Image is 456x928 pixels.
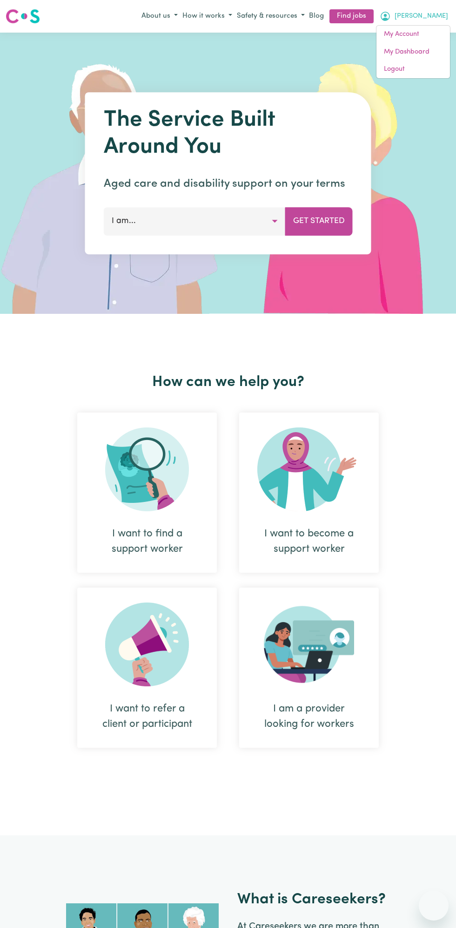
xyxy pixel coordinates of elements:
span: [PERSON_NAME] [395,11,448,21]
a: Find jobs [329,9,374,24]
button: Get Started [285,207,353,235]
img: Search [105,427,189,511]
a: Careseekers logo [6,6,40,27]
div: I want to become a support worker [239,413,379,573]
button: How it works [180,9,235,24]
div: I want to refer a client or participant [77,588,217,748]
h2: What is Careseekers? [237,891,386,908]
img: Refer [105,603,189,686]
a: My Account [376,26,450,43]
button: My Account [377,8,450,24]
div: I want to become a support worker [262,526,356,557]
button: About us [139,9,180,24]
iframe: Button to launch messaging window [419,891,449,921]
button: I am... [104,207,286,235]
h1: The Service Built Around You [104,107,353,161]
img: Careseekers logo [6,8,40,25]
p: Aged care and disability support on your terms [104,176,353,192]
a: Logout [376,61,450,78]
div: My Account [376,25,450,79]
img: Become Worker [257,427,361,511]
div: I want to refer a client or participant [100,701,194,732]
img: Provider [264,603,354,686]
a: My Dashboard [376,43,450,61]
div: I am a provider looking for workers [239,588,379,748]
div: I want to find a support worker [77,413,217,573]
div: I am a provider looking for workers [262,701,356,732]
button: Safety & resources [235,9,307,24]
h2: How can we help you? [66,373,390,391]
div: I want to find a support worker [100,526,194,557]
a: Blog [307,9,326,24]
